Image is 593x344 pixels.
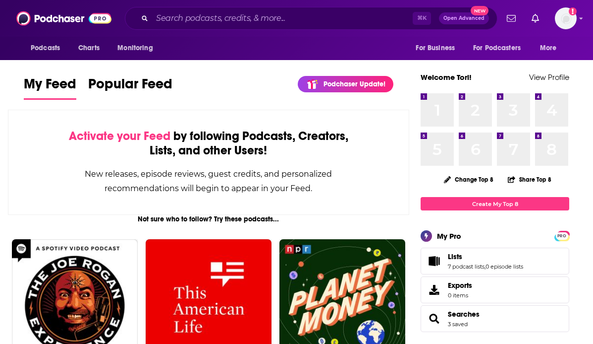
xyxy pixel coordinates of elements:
[125,7,497,30] div: Search podcasts, credits, & more...
[471,6,488,15] span: New
[421,72,472,82] a: Welcome Tori!
[556,232,568,239] a: PRO
[152,10,413,26] input: Search podcasts, credits, & more...
[69,129,170,143] span: Activate your Feed
[413,12,431,25] span: ⌘ K
[421,248,569,275] span: Lists
[533,39,569,58] button: open menu
[439,12,489,24] button: Open AdvancedNew
[31,41,60,55] span: Podcasts
[507,170,552,189] button: Share Top 8
[438,173,499,186] button: Change Top 8
[448,321,468,328] a: 3 saved
[58,129,359,158] div: by following Podcasts, Creators, Lists, and other Users!
[529,72,569,82] a: View Profile
[117,41,153,55] span: Monitoring
[448,281,472,290] span: Exports
[421,276,569,303] a: Exports
[540,41,557,55] span: More
[528,10,543,27] a: Show notifications dropdown
[448,252,523,261] a: Lists
[467,39,535,58] button: open menu
[16,9,111,28] img: Podchaser - Follow, Share and Rate Podcasts
[424,283,444,297] span: Exports
[503,10,520,27] a: Show notifications dropdown
[443,16,485,21] span: Open Advanced
[555,7,577,29] button: Show profile menu
[437,231,461,241] div: My Pro
[421,305,569,332] span: Searches
[58,167,359,196] div: New releases, episode reviews, guest credits, and personalized recommendations will begin to appe...
[448,263,485,270] a: 7 podcast lists
[8,215,409,223] div: Not sure who to follow? Try these podcasts...
[88,75,172,100] a: Popular Feed
[448,310,480,319] a: Searches
[323,80,385,88] p: Podchaser Update!
[88,75,172,98] span: Popular Feed
[72,39,106,58] a: Charts
[424,312,444,326] a: Searches
[485,263,523,270] a: 0 episode lists
[416,41,455,55] span: For Business
[555,7,577,29] span: Logged in as torisims
[424,254,444,268] a: Lists
[448,252,462,261] span: Lists
[421,197,569,210] a: Create My Top 8
[409,39,467,58] button: open menu
[24,75,76,98] span: My Feed
[24,39,73,58] button: open menu
[569,7,577,15] svg: Add a profile image
[110,39,165,58] button: open menu
[448,292,472,299] span: 0 items
[485,263,485,270] span: ,
[555,7,577,29] img: User Profile
[78,41,100,55] span: Charts
[473,41,521,55] span: For Podcasters
[24,75,76,100] a: My Feed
